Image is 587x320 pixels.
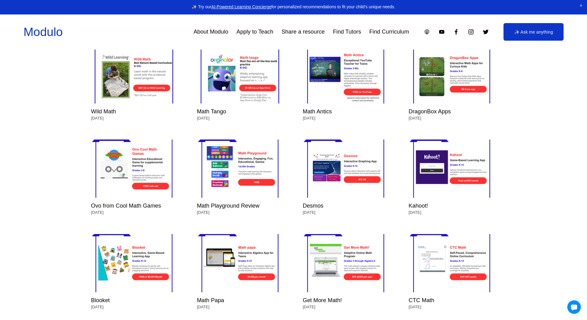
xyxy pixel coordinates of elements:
[197,140,284,198] a: Math Playground Review
[409,297,434,303] a: CTC Math
[237,26,273,38] a: Apply to Teach
[91,38,178,111] img: Wild Math
[409,38,496,111] img: DragonBox Apps
[468,29,474,35] a: Instagram
[303,304,315,310] time: [DATE]
[197,202,259,209] a: Math Playground Review
[197,234,284,292] a: Math Papa
[409,108,451,115] a: DragonBox Apps
[303,108,332,115] a: Math Antics
[333,26,361,38] a: Find Tutors
[424,29,430,35] a: Apple Podcasts
[303,226,390,299] img: Get More Math!
[197,132,284,205] img: Math Playground Review
[409,140,496,198] a: Kahoot!
[91,234,178,292] a: Blooket
[194,26,228,38] a: About Modulo
[453,29,459,35] a: Facebook
[91,115,104,121] time: [DATE]
[409,304,421,310] time: [DATE]
[369,26,409,38] a: Find Curriculum
[409,210,421,215] time: [DATE]
[282,26,325,38] a: Share a resource
[91,202,161,209] a: Ovo from Cool Math Games
[91,226,178,299] img: Blooket
[409,202,428,209] a: Kahoot!
[91,210,104,215] time: [DATE]
[409,132,496,205] img: Kahoot!
[303,297,342,303] a: Get More Math!
[197,210,210,215] time: [DATE]
[409,115,421,121] time: [DATE]
[91,140,178,198] a: Ovo from Cool Math Games
[197,115,210,121] time: [DATE]
[303,115,315,121] time: [DATE]
[91,45,178,103] a: Wild Math
[409,45,496,103] a: DragonBox Apps
[409,234,496,292] a: CTC Math
[303,202,323,209] a: Desmos
[303,38,390,111] img: Math Antics
[91,108,116,115] a: Wild Math
[483,29,489,35] a: Twitter
[197,45,284,103] a: Math Tango
[91,304,104,310] time: [DATE]
[303,234,390,292] a: Get More Math!
[197,38,284,111] img: Math Tango
[197,297,224,303] a: Math Papa
[197,226,284,299] img: Math Papa
[303,132,390,205] img: Desmos
[303,210,315,215] time: [DATE]
[197,108,226,115] a: Math Tango
[503,23,564,41] a: ✨ Ask me anything
[303,45,390,103] a: Math Antics
[197,304,210,310] time: [DATE]
[303,140,390,198] a: Desmos
[91,297,110,303] a: Blooket
[438,29,445,35] a: YouTube
[23,25,63,38] a: Modulo
[409,226,496,299] img: CTC Math
[211,5,271,9] a: AI-Powered Learning Concierge
[91,132,178,205] img: Ovo from Cool Math Games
